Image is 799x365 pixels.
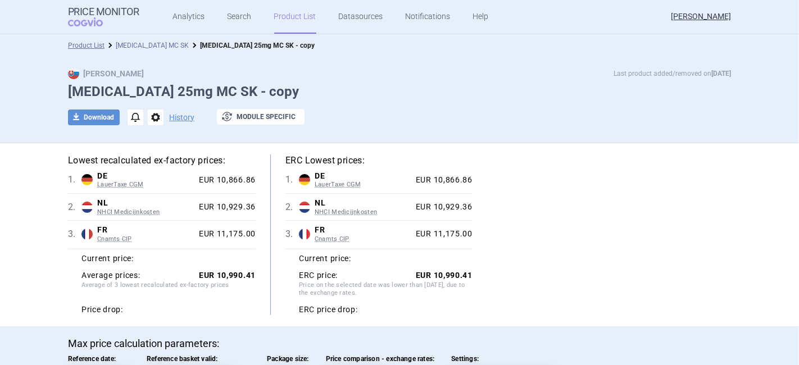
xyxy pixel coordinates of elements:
[199,271,256,280] strong: EUR 10,990.41
[81,174,93,185] img: Germany
[68,355,130,363] span: Reference date:
[68,69,144,78] strong: [PERSON_NAME]
[315,181,411,189] span: LauerTaxe CGM
[68,173,81,186] span: 1 .
[97,198,194,208] span: NL
[299,174,310,185] img: Germany
[81,202,93,213] img: Netherlands
[68,6,139,28] a: Price MonitorCOGVIO
[105,40,189,51] li: Koselugo MC SK
[315,235,411,243] span: Cnamts CIP
[81,305,123,315] strong: Price drop:
[68,6,139,17] strong: Price Monitor
[68,42,105,49] a: Product List
[299,229,310,240] img: France
[68,109,120,125] button: Download
[97,208,194,216] span: NHCI Medicijnkosten
[81,254,134,263] strong: Current price:
[285,154,473,167] h5: ERC Lowest prices:
[299,271,338,281] strong: ERC price:
[68,84,731,100] h1: [MEDICAL_DATA] 25mg MC SK - copy
[116,42,189,49] a: [MEDICAL_DATA] MC SK
[326,355,435,363] span: Price comparison - exchange rates:
[189,40,315,51] li: Koselugo 25mg MC SK - copy
[299,281,473,299] span: Price on the selected date was lower than [DATE], due to the exchange rates.
[68,200,81,214] span: 2 .
[68,40,105,51] li: Product List
[411,175,473,185] div: EUR 10,866.86
[217,109,305,125] button: Module specific
[299,202,310,213] img: Netherlands
[147,355,250,363] span: Reference basket valid:
[194,229,256,239] div: EUR 11,175.00
[416,271,473,280] strong: EUR 10,990.41
[285,173,299,186] span: 1 .
[411,202,473,212] div: EUR 10,929.36
[200,42,315,49] strong: [MEDICAL_DATA] 25mg MC SK - copy
[81,281,256,299] span: Average of 3 lowest recalculated ex-factory prices
[315,208,411,216] span: NHCI Medicijnkosten
[285,200,299,214] span: 2 .
[81,271,140,281] strong: Average prices:
[315,225,411,235] span: FR
[614,68,731,79] p: Last product added/removed on
[68,68,79,79] img: SK
[711,70,731,77] strong: [DATE]
[81,229,93,240] img: France
[68,227,81,241] span: 3 .
[97,171,194,181] span: DE
[68,17,119,26] span: COGVIO
[97,181,194,189] span: LauerTaxe CGM
[194,202,256,212] div: EUR 10,929.36
[68,337,731,350] p: Max price calculation parameters:
[411,229,473,239] div: EUR 11,175.00
[267,355,309,363] span: Package size:
[169,113,194,121] button: History
[315,171,411,181] span: DE
[97,225,194,235] span: FR
[97,235,194,243] span: Cnamts CIP
[68,154,256,167] h5: Lowest recalculated ex-factory prices:
[451,355,555,363] span: Settings:
[299,254,351,263] strong: Current price:
[315,198,411,208] span: NL
[194,175,256,185] div: EUR 10,866.86
[299,305,358,315] strong: ERC price drop:
[285,227,299,241] span: 3 .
